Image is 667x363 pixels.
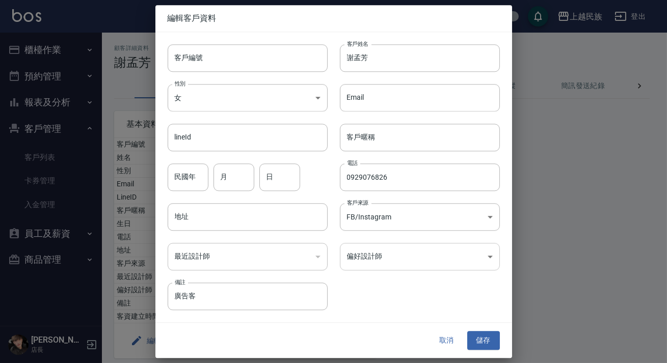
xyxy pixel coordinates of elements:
[340,203,500,231] div: FB/Instagram
[175,278,185,286] label: 備註
[347,40,368,47] label: 客戶姓名
[175,79,185,87] label: 性別
[168,13,500,23] span: 編輯客戶資料
[168,84,328,111] div: 女
[347,199,368,206] label: 客戶來源
[467,331,500,350] button: 儲存
[347,159,358,166] label: 電話
[431,331,463,350] button: 取消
